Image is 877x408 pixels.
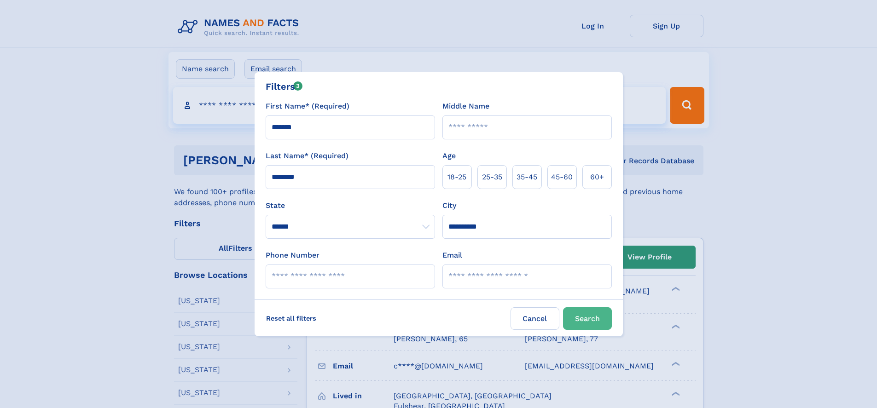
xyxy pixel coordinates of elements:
label: Cancel [511,307,559,330]
div: Filters [266,80,303,93]
label: Reset all filters [260,307,322,329]
span: 35‑45 [517,172,537,183]
label: City [442,200,456,211]
label: Email [442,250,462,261]
label: First Name* (Required) [266,101,349,112]
label: Middle Name [442,101,489,112]
label: Phone Number [266,250,319,261]
label: Last Name* (Required) [266,150,348,161]
label: Age [442,150,456,161]
span: 60+ [590,172,604,183]
span: 18‑25 [447,172,466,183]
button: Search [563,307,612,330]
label: State [266,200,435,211]
span: 25‑35 [482,172,502,183]
span: 45‑60 [551,172,573,183]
